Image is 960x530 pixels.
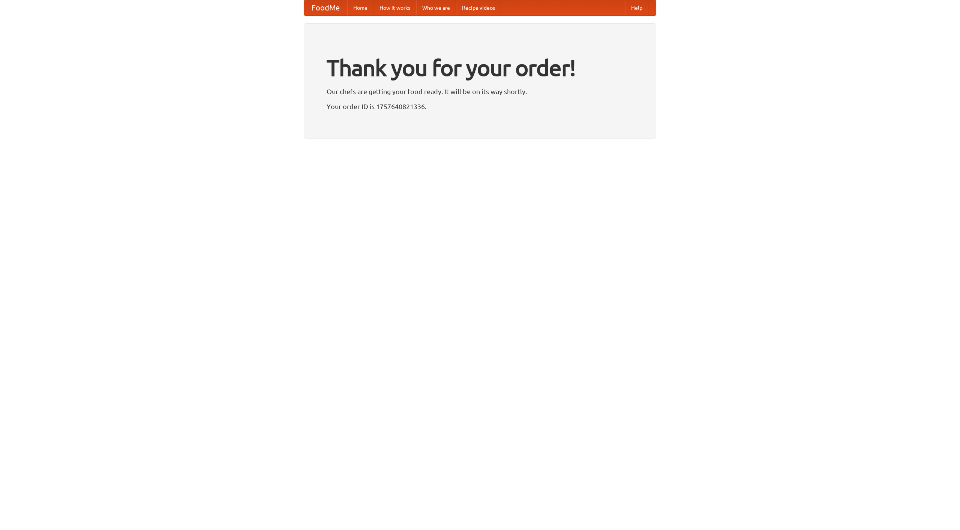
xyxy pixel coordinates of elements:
a: How it works [373,0,416,15]
a: Help [625,0,648,15]
p: Our chefs are getting your food ready. It will be on its way shortly. [327,86,633,97]
p: Your order ID is 1757640821336. [327,101,633,112]
a: Recipe videos [456,0,501,15]
a: Home [347,0,373,15]
a: FoodMe [304,0,347,15]
a: Who we are [416,0,456,15]
h1: Thank you for your order! [327,50,633,86]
